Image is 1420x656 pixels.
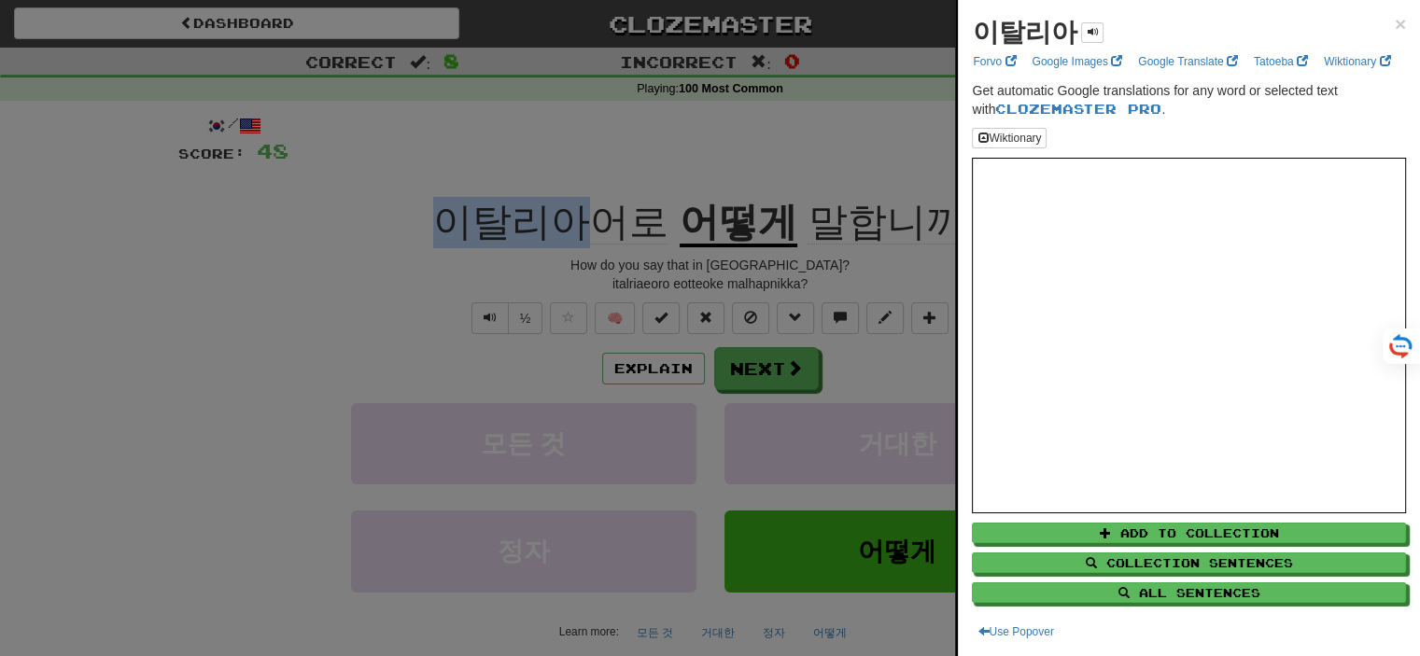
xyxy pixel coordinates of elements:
a: Clozemaster Pro [995,101,1161,117]
a: Google Images [1026,51,1128,72]
button: All Sentences [972,582,1406,603]
button: Close [1395,14,1406,34]
a: Tatoeba [1248,51,1314,72]
span: × [1395,13,1406,35]
p: Get automatic Google translations for any word or selected text with . [972,81,1406,119]
strong: 이탈리아 [972,18,1076,47]
button: Wiktionary [972,128,1047,148]
button: Collection Sentences [972,552,1406,573]
a: Forvo [967,51,1021,72]
button: Use Popover [972,621,1059,642]
button: Add to Collection [972,523,1406,543]
a: Wiktionary [1318,51,1396,72]
a: Google Translate [1132,51,1244,72]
